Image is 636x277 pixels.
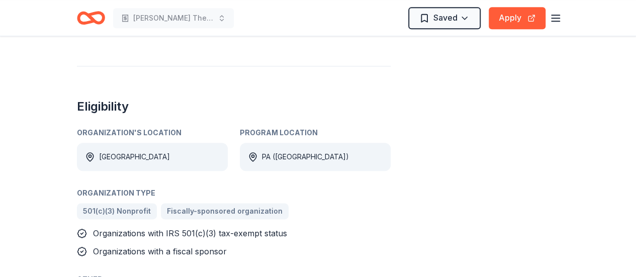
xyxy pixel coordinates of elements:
[262,151,349,163] div: PA ([GEOGRAPHIC_DATA])
[113,8,234,28] button: [PERSON_NAME] Theatre Club
[489,7,546,29] button: Apply
[77,187,391,199] div: Organization Type
[77,203,157,219] a: 501(c)(3) Nonprofit
[240,127,391,139] div: Program Location
[93,246,227,256] span: Organizations with a fiscal sponsor
[408,7,481,29] button: Saved
[167,205,283,217] span: Fiscally-sponsored organization
[133,12,214,24] span: [PERSON_NAME] Theatre Club
[83,205,151,217] span: 501(c)(3) Nonprofit
[77,127,228,139] div: Organization's Location
[93,228,287,238] span: Organizations with IRS 501(c)(3) tax-exempt status
[433,11,458,24] span: Saved
[99,151,170,163] div: [GEOGRAPHIC_DATA]
[161,203,289,219] a: Fiscally-sponsored organization
[77,6,105,30] a: Home
[77,99,391,115] h2: Eligibility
